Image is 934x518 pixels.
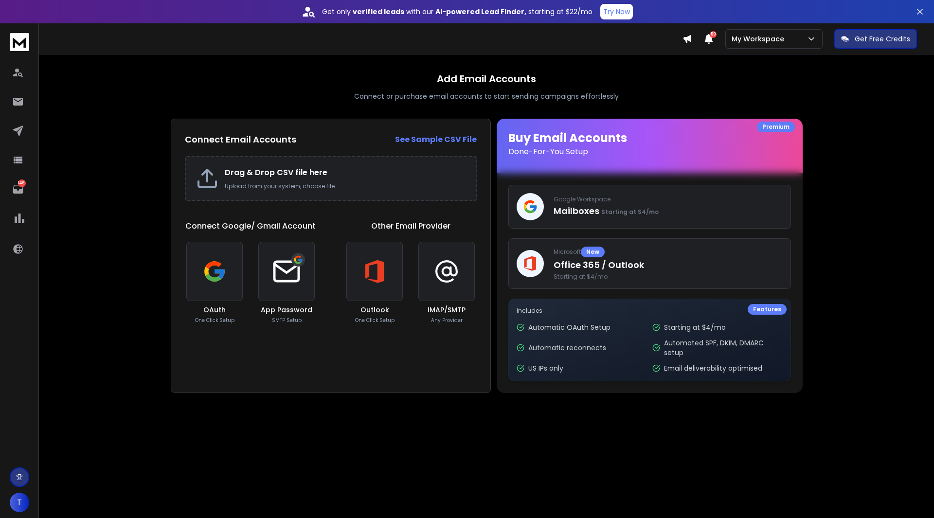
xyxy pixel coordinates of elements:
span: Starting at $4/mo [554,273,783,281]
div: Premium [757,122,795,132]
strong: verified leads [353,7,404,17]
p: Microsoft [554,247,783,257]
p: Any Provider [431,317,463,324]
h3: App Password [261,305,312,315]
h1: Connect Google/ Gmail Account [185,220,316,232]
button: T [10,493,29,512]
p: My Workspace [732,34,788,44]
p: Email deliverability optimised [664,363,762,373]
h2: Drag & Drop CSV file here [225,167,466,179]
h1: Other Email Provider [371,220,450,232]
p: Get Free Credits [855,34,910,44]
h1: Buy Email Accounts [508,130,791,158]
strong: AI-powered Lead Finder, [435,7,526,17]
p: 1461 [18,179,26,187]
h3: OAuth [203,305,226,315]
span: 50 [710,31,717,38]
p: Includes [517,307,783,315]
p: SMTP Setup [272,317,302,324]
h3: Outlook [360,305,389,315]
button: Try Now [600,4,633,19]
p: Done-For-You Setup [508,146,791,158]
h1: Add Email Accounts [437,72,536,86]
p: Automatic OAuth Setup [528,322,611,332]
div: New [581,247,605,257]
p: Get only with our starting at $22/mo [322,7,593,17]
p: Automatic reconnects [528,343,606,353]
h2: Connect Email Accounts [185,133,296,146]
p: Starting at $4/mo [664,322,726,332]
p: Google Workspace [554,196,783,203]
p: Try Now [603,7,630,17]
div: Features [748,304,787,315]
p: Automated SPF, DKIM, DMARC setup [664,338,782,357]
p: Office 365 / Outlook [554,258,783,272]
p: One Click Setup [195,317,234,324]
button: Get Free Credits [834,29,917,49]
span: Starting at $4/mo [601,208,659,216]
img: logo [10,33,29,51]
a: See Sample CSV File [395,134,477,145]
h3: IMAP/SMTP [428,305,466,315]
p: Upload from your system, choose file [225,182,466,190]
a: 1461 [8,179,28,199]
p: One Click Setup [355,317,395,324]
p: Connect or purchase email accounts to start sending campaigns effortlessly [354,91,619,101]
p: Mailboxes [554,204,783,218]
p: US IPs only [528,363,563,373]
